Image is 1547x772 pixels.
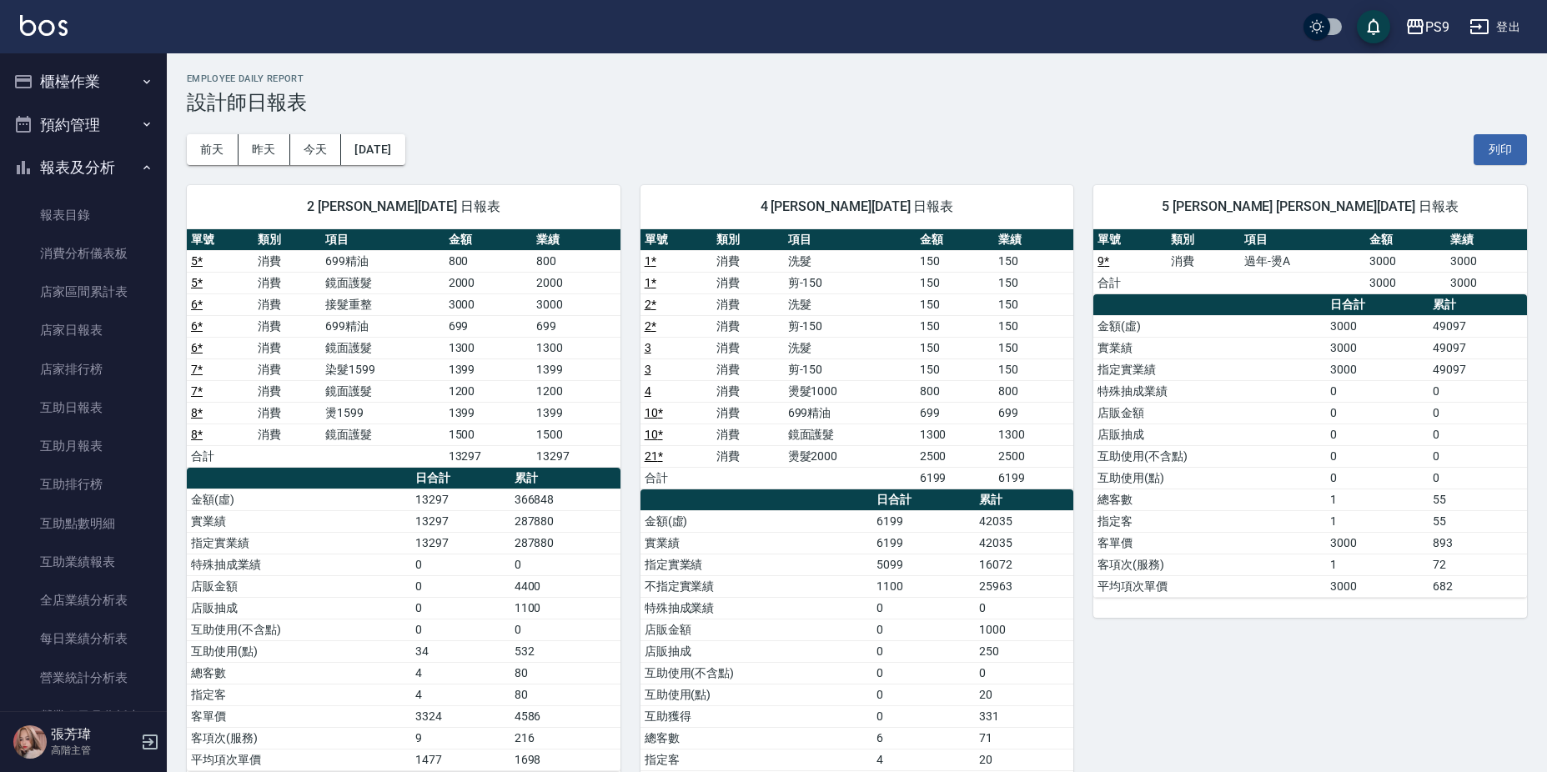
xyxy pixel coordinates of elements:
td: 699 [445,315,533,337]
td: 1100 [872,575,975,597]
td: 3000 [1446,272,1527,293]
td: 1200 [445,380,533,402]
td: 699精油 [321,315,445,337]
th: 累計 [975,489,1073,511]
td: 店販抽成 [187,597,411,619]
table: a dense table [640,229,1074,489]
a: 店家日報表 [7,311,160,349]
td: 指定實業績 [187,532,411,554]
td: 消費 [712,272,784,293]
td: 消費 [712,358,784,380]
div: PS9 [1425,17,1449,38]
td: 1200 [532,380,620,402]
table: a dense table [1093,229,1527,294]
td: 實業績 [187,510,411,532]
td: 800 [994,380,1073,402]
button: 報表及分析 [7,146,160,189]
td: 331 [975,705,1073,727]
td: 25963 [975,575,1073,597]
td: 55 [1429,489,1527,510]
td: 1500 [445,424,533,445]
td: 互助使用(點) [1093,467,1326,489]
a: 店家排行榜 [7,350,160,389]
td: 699 [994,402,1073,424]
h2: Employee Daily Report [187,73,1527,84]
td: 6 [872,727,975,749]
td: 1300 [916,424,995,445]
td: 燙髮2000 [784,445,916,467]
td: 0 [1429,467,1527,489]
td: 1 [1326,489,1429,510]
td: 20 [975,749,1073,770]
td: 13297 [411,489,510,510]
td: 消費 [712,250,784,272]
td: 0 [411,575,510,597]
td: 0 [975,662,1073,684]
td: 店販抽成 [1093,424,1326,445]
td: 42035 [975,532,1073,554]
td: 消費 [712,424,784,445]
td: 0 [1326,402,1429,424]
td: 消費 [254,293,320,315]
a: 3 [645,341,651,354]
th: 項目 [1240,229,1365,251]
td: 消費 [254,380,320,402]
td: 1399 [445,402,533,424]
td: 699精油 [784,402,916,424]
td: 1 [1326,554,1429,575]
td: 2500 [916,445,995,467]
td: 2500 [994,445,1073,467]
td: 893 [1429,532,1527,554]
td: 2000 [445,272,533,293]
td: 金額(虛) [1093,315,1326,337]
td: 實業績 [1093,337,1326,358]
td: 消費 [254,337,320,358]
th: 業績 [994,229,1073,251]
td: 鏡面護髮 [321,380,445,402]
td: 1300 [445,337,533,358]
button: 登出 [1463,12,1527,43]
a: 營業統計分析表 [7,659,160,697]
td: 0 [411,619,510,640]
td: 6199 [916,467,995,489]
td: 互助使用(點) [187,640,411,662]
td: 532 [510,640,620,662]
td: 剪-150 [784,315,916,337]
td: 800 [532,250,620,272]
td: 49097 [1429,337,1527,358]
td: 消費 [254,424,320,445]
td: 0 [510,554,620,575]
td: 150 [916,337,995,358]
td: 剪-150 [784,358,916,380]
button: 櫃檯作業 [7,60,160,103]
td: 0 [975,597,1073,619]
td: 指定實業績 [640,554,873,575]
td: 287880 [510,532,620,554]
td: 接髮重整 [321,293,445,315]
td: 0 [411,597,510,619]
td: 42035 [975,510,1073,532]
td: 0 [1326,424,1429,445]
button: save [1357,10,1390,43]
td: 總客數 [1093,489,1326,510]
td: 消費 [254,402,320,424]
th: 項目 [321,229,445,251]
td: 店販金額 [1093,402,1326,424]
td: 1 [1326,510,1429,532]
button: 今天 [290,134,342,165]
td: 指定實業績 [1093,358,1326,380]
td: 34 [411,640,510,662]
th: 單號 [187,229,254,251]
td: 699 [916,402,995,424]
td: 1300 [994,424,1073,445]
td: 3000 [532,293,620,315]
button: 列印 [1474,134,1527,165]
td: 特殊抽成業績 [187,554,411,575]
td: 150 [994,293,1073,315]
td: 0 [1326,380,1429,402]
a: 4 [645,384,651,398]
td: 699精油 [321,250,445,272]
td: 0 [1429,445,1527,467]
th: 類別 [712,229,784,251]
td: 80 [510,662,620,684]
